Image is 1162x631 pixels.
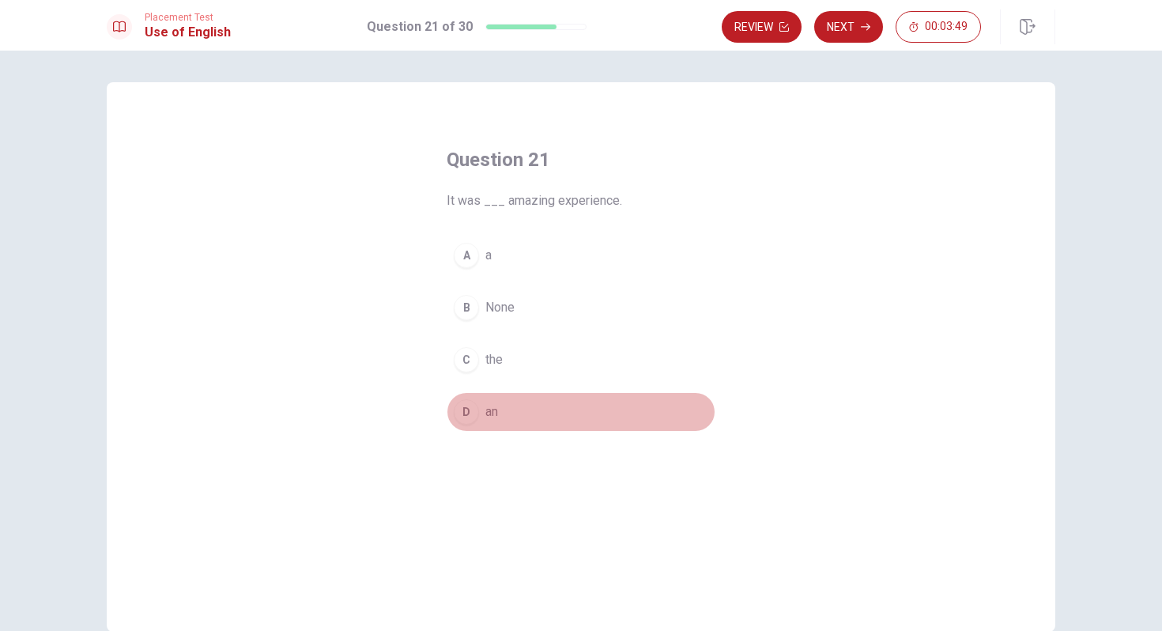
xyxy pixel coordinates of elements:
button: Aa [447,236,715,275]
span: a [485,246,492,265]
div: D [454,399,479,425]
div: B [454,295,479,320]
span: 00:03:49 [925,21,968,33]
h4: Question 21 [447,147,715,172]
h1: Question 21 of 30 [367,17,473,36]
span: Placement Test [145,12,231,23]
span: an [485,402,498,421]
button: Cthe [447,340,715,380]
button: Dan [447,392,715,432]
button: 00:03:49 [896,11,981,43]
div: A [454,243,479,268]
span: It was ___ amazing experience. [447,191,715,210]
div: C [454,347,479,372]
span: None [485,298,515,317]
h1: Use of English [145,23,231,42]
span: the [485,350,503,369]
button: BNone [447,288,715,327]
button: Next [814,11,883,43]
button: Review [722,11,802,43]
